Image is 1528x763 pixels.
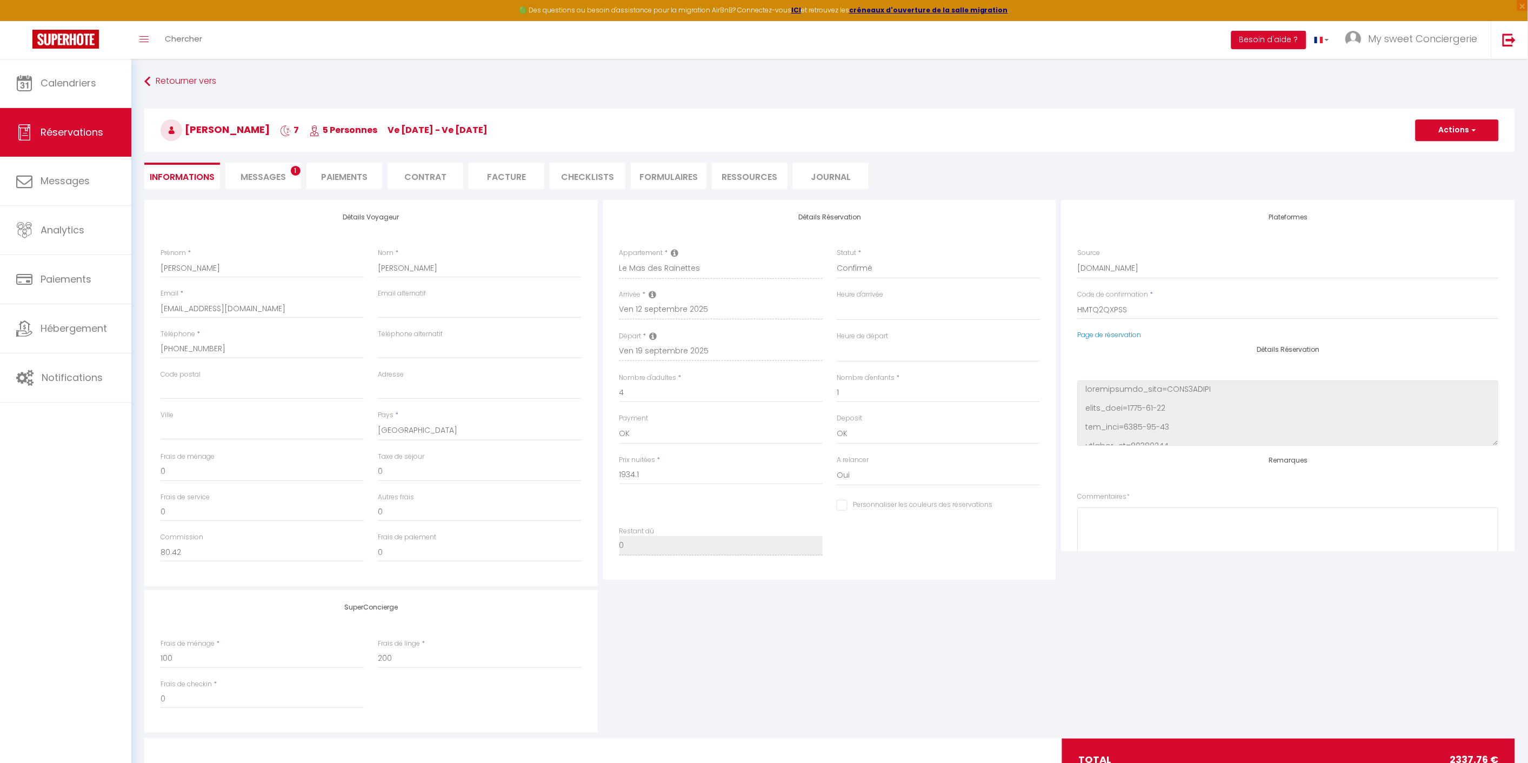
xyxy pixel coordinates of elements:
span: Analytics [41,223,84,237]
label: Taxe de séjour [378,452,424,462]
label: Source [1078,248,1100,258]
label: Adresse [378,370,404,380]
h4: Détails Réservation [1078,346,1499,353]
img: ... [1345,31,1362,47]
span: 5 Personnes [309,124,377,136]
a: Retourner vers [144,72,1515,91]
label: Heure de départ [837,331,888,342]
label: Téléphone alternatif [378,329,443,339]
label: Appartement [619,248,663,258]
h4: Plateformes [1078,213,1499,221]
li: Paiements [306,163,382,189]
label: Restant dû [619,526,655,537]
label: Frais de ménage [161,639,215,649]
label: Ville [161,410,174,420]
span: Paiements [41,272,91,286]
span: Messages [41,174,90,188]
label: Deposit [837,413,862,424]
li: Facture [469,163,544,189]
label: Pays [378,410,393,420]
h4: Détails Réservation [619,213,1040,221]
span: My sweet Conciergerie [1369,32,1478,45]
label: Email [161,289,178,299]
label: Email alternatif [378,289,426,299]
li: Contrat [388,163,463,189]
label: Départ [619,331,642,342]
label: Commentaires [1078,492,1130,502]
label: A relancer [837,455,869,465]
label: Heure d'arrivée [837,290,883,300]
span: Messages [241,171,286,183]
li: Journal [793,163,869,189]
span: Notifications [42,371,103,384]
label: Nombre d'enfants [837,373,895,383]
label: Prénom [161,248,186,258]
li: Informations [144,163,220,189]
label: Nombre d'adultes [619,373,677,383]
button: Ouvrir le widget de chat LiveChat [9,4,41,37]
a: Chercher [157,21,210,59]
button: Actions [1416,119,1499,141]
label: Frais de paiement [378,532,436,543]
h4: SuperConcierge [161,604,582,611]
a: ICI [791,5,801,15]
label: Code de confirmation [1078,290,1149,300]
label: Code postal [161,370,201,380]
label: Commission [161,532,203,543]
span: [PERSON_NAME] [161,123,270,136]
label: Payment [619,413,649,424]
button: Besoin d'aide ? [1231,31,1306,49]
li: Ressources [712,163,788,189]
span: 1 [291,166,301,176]
span: Hébergement [41,322,107,335]
label: Statut [837,248,856,258]
label: Frais de ménage [161,452,215,462]
label: Frais de checkin [161,679,212,690]
span: 7 [280,124,299,136]
a: créneaux d'ouverture de la salle migration [849,5,1008,15]
label: Nom [378,248,393,258]
span: Calendriers [41,76,96,90]
li: FORMULAIRES [631,163,706,189]
label: Autres frais [378,492,414,503]
img: Super Booking [32,30,99,49]
img: logout [1503,33,1516,46]
span: ve [DATE] - ve [DATE] [388,124,488,136]
li: CHECKLISTS [550,163,625,189]
a: ... My sweet Conciergerie [1337,21,1491,59]
label: Arrivée [619,290,641,300]
a: Page de réservation [1078,330,1142,339]
span: Réservations [41,125,103,139]
label: Prix nuitées [619,455,656,465]
span: Chercher [165,33,202,44]
h4: Remarques [1078,457,1499,464]
label: Frais de linge [378,639,420,649]
label: Téléphone [161,329,195,339]
label: Frais de service [161,492,210,503]
h4: Détails Voyageur [161,213,582,221]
